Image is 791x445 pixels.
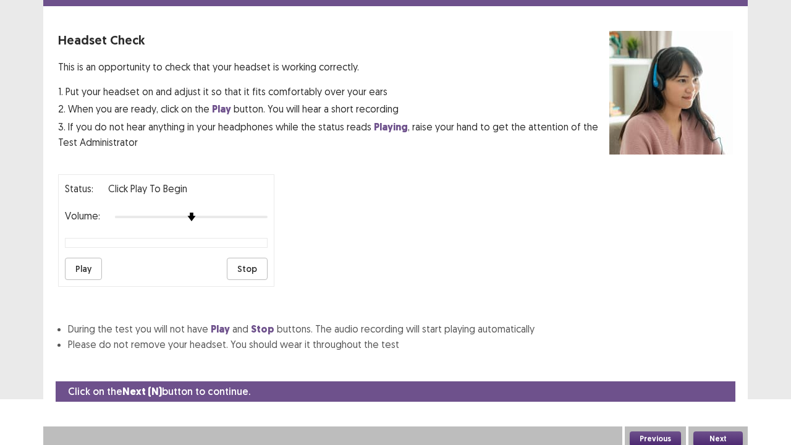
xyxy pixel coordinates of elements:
button: Stop [227,258,268,280]
button: Play [65,258,102,280]
p: Status: [65,181,93,196]
p: 3. If you do not hear anything in your headphones while the status reads , raise your hand to get... [58,119,609,150]
li: Please do not remove your headset. You should wear it throughout the test [68,337,733,352]
strong: Play [211,323,230,336]
p: Click on the button to continue. [68,384,250,399]
p: 2. When you are ready, click on the button. You will hear a short recording [58,101,609,117]
li: During the test you will not have and buttons. The audio recording will start playing automatically [68,321,733,337]
p: Headset Check [58,31,609,49]
img: arrow-thumb [187,213,196,221]
p: Click Play to Begin [108,181,187,196]
strong: Next (N) [122,385,162,398]
strong: Stop [251,323,274,336]
p: Volume: [65,208,100,223]
strong: Play [212,103,231,116]
img: headset test [609,31,733,155]
strong: Playing [374,121,408,133]
p: This is an opportunity to check that your headset is working correctly. [58,59,609,74]
p: 1. Put your headset on and adjust it so that it fits comfortably over your ears [58,84,609,99]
